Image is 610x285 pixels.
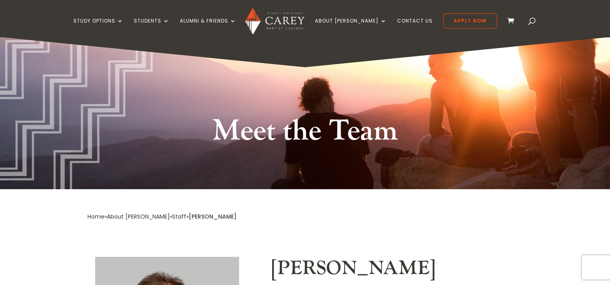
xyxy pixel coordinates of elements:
[397,18,433,37] a: Contact Us
[198,112,412,154] h1: Meet the Team
[315,18,387,37] a: About [PERSON_NAME]
[87,211,189,222] div: » » »
[87,213,104,221] a: Home
[180,18,236,37] a: Alumni & Friends
[245,8,304,35] img: Carey Baptist College
[271,257,523,284] h2: [PERSON_NAME]
[73,18,123,37] a: Study Options
[443,13,497,29] a: Apply Now
[107,213,170,221] a: About [PERSON_NAME]
[134,18,169,37] a: Students
[172,213,186,221] a: Staff
[189,211,237,222] div: [PERSON_NAME]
